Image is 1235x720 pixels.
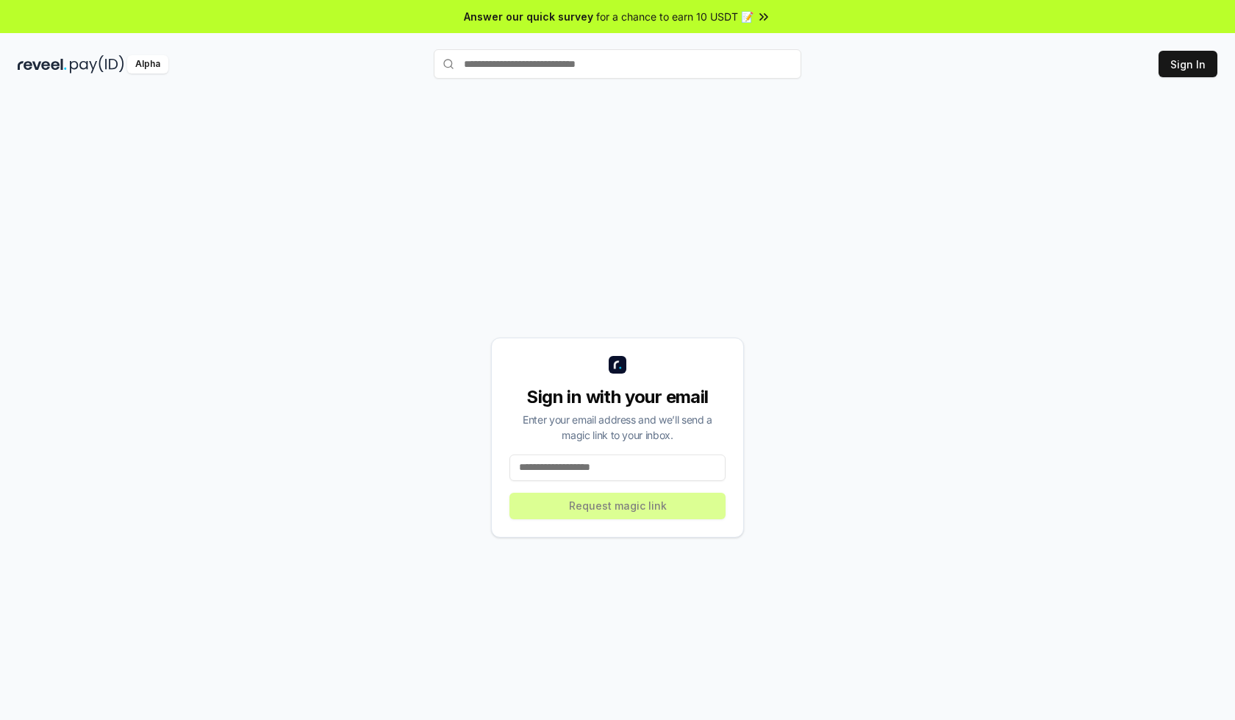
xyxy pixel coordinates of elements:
[609,356,626,374] img: logo_small
[509,412,726,443] div: Enter your email address and we’ll send a magic link to your inbox.
[596,9,753,24] span: for a chance to earn 10 USDT 📝
[70,55,124,74] img: pay_id
[127,55,168,74] div: Alpha
[1159,51,1217,77] button: Sign In
[464,9,593,24] span: Answer our quick survey
[509,385,726,409] div: Sign in with your email
[18,55,67,74] img: reveel_dark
